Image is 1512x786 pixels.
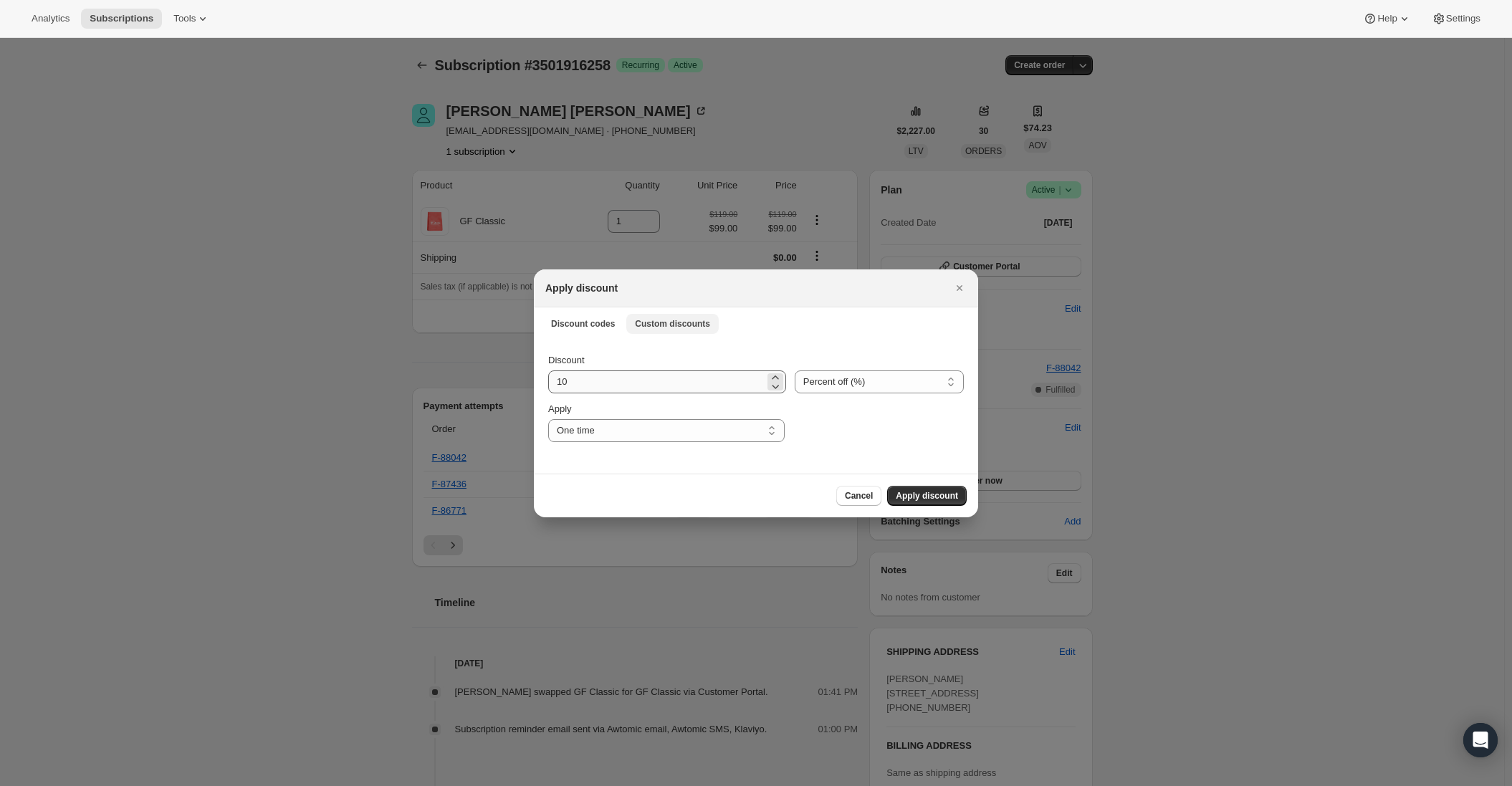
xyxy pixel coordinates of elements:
[836,486,881,506] button: Cancel
[165,9,219,29] button: Tools
[845,490,873,502] span: Cancel
[534,339,978,474] div: Custom discounts
[1423,9,1489,29] button: Settings
[626,314,719,334] button: Custom discounts
[896,490,958,502] span: Apply discount
[1377,13,1397,24] span: Help
[887,486,967,506] button: Apply discount
[635,318,710,330] span: Custom discounts
[548,355,585,365] span: Discount
[1463,723,1498,757] div: Open Intercom Messenger
[90,13,153,24] span: Subscriptions
[23,9,78,29] button: Analytics
[548,403,572,414] span: Apply
[542,314,623,334] button: Discount codes
[1446,13,1480,24] span: Settings
[949,278,970,298] button: Close
[551,318,615,330] span: Discount codes
[545,281,618,295] h2: Apply discount
[173,13,196,24] span: Tools
[81,9,162,29] button: Subscriptions
[32,13,70,24] span: Analytics
[1354,9,1420,29] button: Help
